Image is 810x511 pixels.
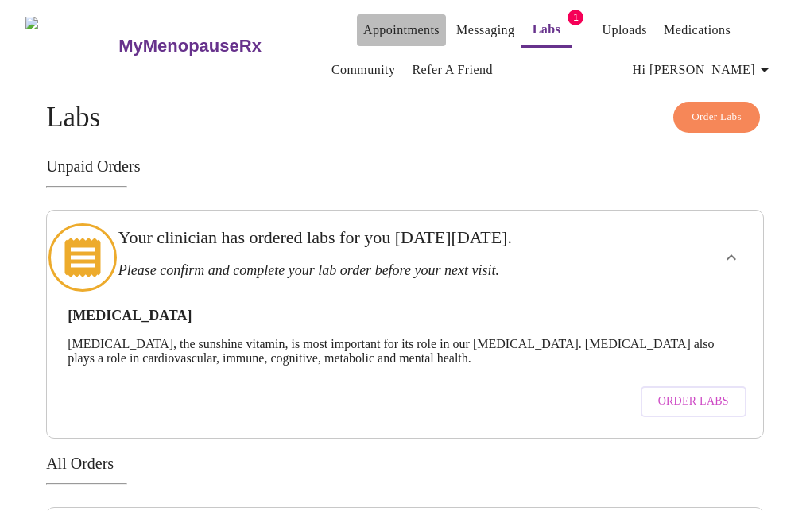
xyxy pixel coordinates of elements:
[595,14,653,46] button: Uploads
[68,337,742,366] p: [MEDICAL_DATA], the sunshine vitamin, is most important for its role in our [MEDICAL_DATA]. [MEDI...
[118,36,262,56] h3: MyMenopauseRx
[626,54,781,86] button: Hi [PERSON_NAME]
[331,59,396,81] a: Community
[521,14,572,48] button: Labs
[658,392,729,412] span: Order Labs
[568,10,583,25] span: 1
[533,18,561,41] a: Labs
[657,14,737,46] button: Medications
[633,59,774,81] span: Hi [PERSON_NAME]
[412,59,493,81] a: Refer a Friend
[692,108,742,126] span: Order Labs
[46,157,764,176] h3: Unpaid Orders
[405,54,499,86] button: Refer a Friend
[456,19,514,41] a: Messaging
[641,386,746,417] button: Order Labs
[118,227,621,248] h3: Your clinician has ordered labs for you [DATE][DATE].
[363,19,440,41] a: Appointments
[46,102,764,134] h4: Labs
[712,238,750,277] button: show more
[25,17,117,76] img: MyMenopauseRx Logo
[602,19,647,41] a: Uploads
[450,14,521,46] button: Messaging
[325,54,402,86] button: Community
[118,262,621,279] h3: Please confirm and complete your lab order before your next visit.
[637,378,750,425] a: Order Labs
[117,18,325,74] a: MyMenopauseRx
[357,14,446,46] button: Appointments
[664,19,731,41] a: Medications
[46,455,764,473] h3: All Orders
[673,102,760,133] button: Order Labs
[68,308,742,324] h3: [MEDICAL_DATA]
